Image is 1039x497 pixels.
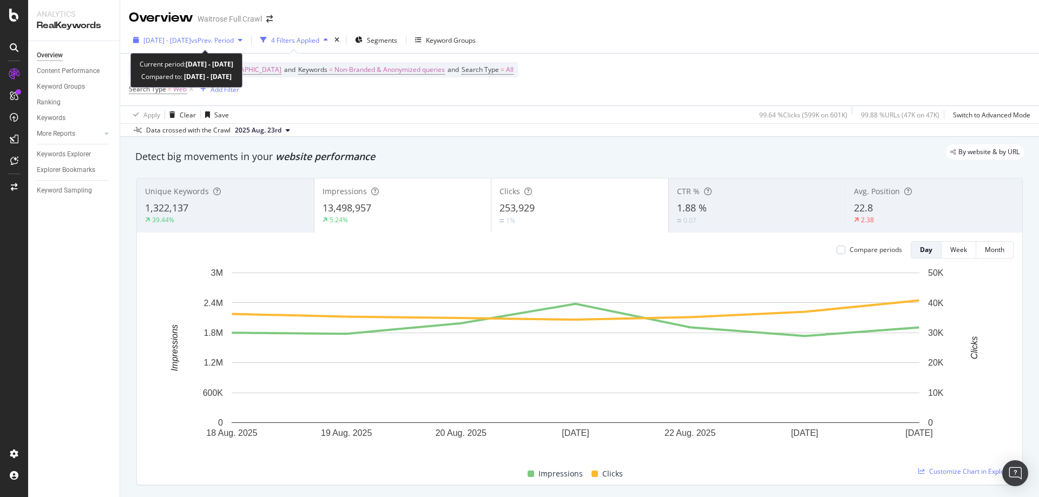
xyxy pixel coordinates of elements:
[211,85,239,94] div: Add Filter
[506,216,515,225] div: 1%
[332,35,341,45] div: times
[298,65,327,74] span: Keywords
[929,467,1014,476] span: Customize Chart in Explorer
[145,186,209,196] span: Unique Keywords
[186,59,233,69] b: [DATE] - [DATE]
[218,418,223,427] text: 0
[506,62,514,77] span: All
[928,298,944,307] text: 40K
[235,125,281,135] span: 2025 Aug. 23rd
[499,186,520,196] span: Clicks
[173,82,187,97] span: Web
[953,110,1030,120] div: Switch to Advanced Mode
[323,201,371,214] span: 13,498,957
[143,36,191,45] span: [DATE] - [DATE]
[759,110,847,120] div: 99.64 % Clicks ( 599K on 601K )
[37,164,95,176] div: Explorer Bookmarks
[970,336,979,360] text: Clicks
[37,112,65,124] div: Keywords
[146,267,1005,455] svg: A chart.
[677,219,681,222] img: Equal
[256,31,332,49] button: 4 Filters Applied
[334,62,445,77] span: Non-Branded & Anonymized queries
[198,14,262,24] div: Waitrose Full Crawl
[905,428,932,438] text: [DATE]
[677,201,707,214] span: 1.88 %
[37,50,63,61] div: Overview
[330,215,348,224] div: 5.24%
[129,9,193,27] div: Overview
[499,219,504,222] img: Equal
[928,418,933,427] text: 0
[426,36,476,45] div: Keyword Groups
[683,216,696,225] div: 0.07
[850,245,902,254] div: Compare periods
[211,268,223,277] text: 3M
[37,9,111,19] div: Analytics
[231,124,294,137] button: 2025 Aug. 23rd
[37,97,112,108] a: Ranking
[165,106,196,123] button: Clear
[37,164,112,176] a: Explorer Bookmarks
[854,201,873,214] span: 22.8
[958,149,1020,155] span: By website & by URL
[191,36,234,45] span: vs Prev. Period
[129,106,160,123] button: Apply
[168,84,172,94] span: =
[37,128,101,140] a: More Reports
[854,186,900,196] span: Avg. Position
[140,58,233,70] div: Current period:
[37,81,112,92] a: Keyword Groups
[266,15,273,23] div: arrow-right-arrow-left
[143,110,160,120] div: Apply
[791,428,818,438] text: [DATE]
[562,428,589,438] text: [DATE]
[436,428,486,438] text: 20 Aug. 2025
[946,144,1024,160] div: legacy label
[329,65,333,74] span: =
[152,215,174,224] div: 39.44%
[37,50,112,61] a: Overview
[129,84,166,94] span: Search Type
[1002,460,1028,486] div: Open Intercom Messenger
[351,31,402,49] button: Segments
[928,328,944,337] text: 30K
[170,324,179,371] text: Impressions
[976,241,1014,259] button: Month
[37,185,92,196] div: Keyword Sampling
[37,149,112,160] a: Keywords Explorer
[665,428,715,438] text: 22 Aug. 2025
[214,110,229,120] div: Save
[182,72,232,81] b: [DATE] - [DATE]
[920,245,932,254] div: Day
[448,65,459,74] span: and
[499,201,535,214] span: 253,929
[411,31,480,49] button: Keyword Groups
[203,358,223,367] text: 1.2M
[203,388,223,397] text: 600K
[37,65,112,77] a: Content Performance
[928,388,944,397] text: 10K
[37,112,112,124] a: Keywords
[323,186,367,196] span: Impressions
[201,106,229,123] button: Save
[985,245,1004,254] div: Month
[462,65,499,74] span: Search Type
[145,201,188,214] span: 1,322,137
[129,31,247,49] button: [DATE] - [DATE]vsPrev. Period
[861,215,874,224] div: 2.38
[196,83,239,96] button: Add Filter
[37,97,61,108] div: Ranking
[141,70,232,83] div: Compared to:
[950,245,967,254] div: Week
[271,36,319,45] div: 4 Filters Applied
[321,428,372,438] text: 19 Aug. 2025
[367,36,397,45] span: Segments
[37,128,75,140] div: More Reports
[602,467,623,480] span: Clicks
[37,65,100,77] div: Content Performance
[37,81,85,92] div: Keyword Groups
[203,298,223,307] text: 2.4M
[501,65,504,74] span: =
